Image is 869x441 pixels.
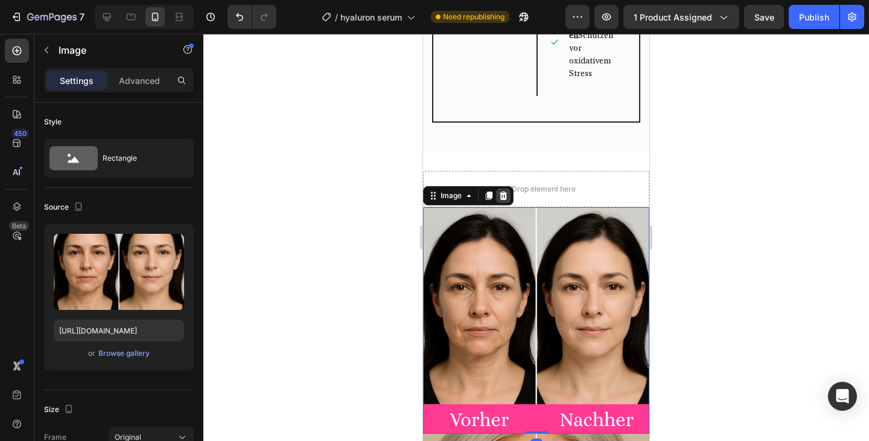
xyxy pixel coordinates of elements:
[9,221,29,231] div: Beta
[634,11,712,24] span: 1 product assigned
[799,11,829,24] div: Publish
[228,5,276,29] div: Undo/Redo
[119,74,160,87] p: Advanced
[44,199,86,216] div: Source
[828,382,857,411] div: Open Intercom Messenger
[98,348,150,359] div: Browse gallery
[59,43,161,57] p: Image
[89,150,153,160] div: Drop element here
[79,10,84,24] p: 7
[54,234,184,310] img: preview-image
[54,320,184,341] input: https://example.com/image.jpg
[423,34,649,441] iframe: Design area
[623,5,739,29] button: 1 product assigned
[340,11,402,24] span: hyaluron serum
[744,5,784,29] button: Save
[789,5,839,29] button: Publish
[88,346,95,361] span: or
[335,11,338,24] span: /
[98,347,150,359] button: Browse gallery
[15,156,41,167] div: Image
[60,74,94,87] p: Settings
[5,5,90,29] button: 7
[11,129,29,138] div: 450
[107,405,119,414] div: 0
[443,11,505,22] span: Need republishing
[103,144,176,172] div: Rectangle
[44,402,76,418] div: Size
[754,12,774,22] span: Save
[44,117,62,127] div: Style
